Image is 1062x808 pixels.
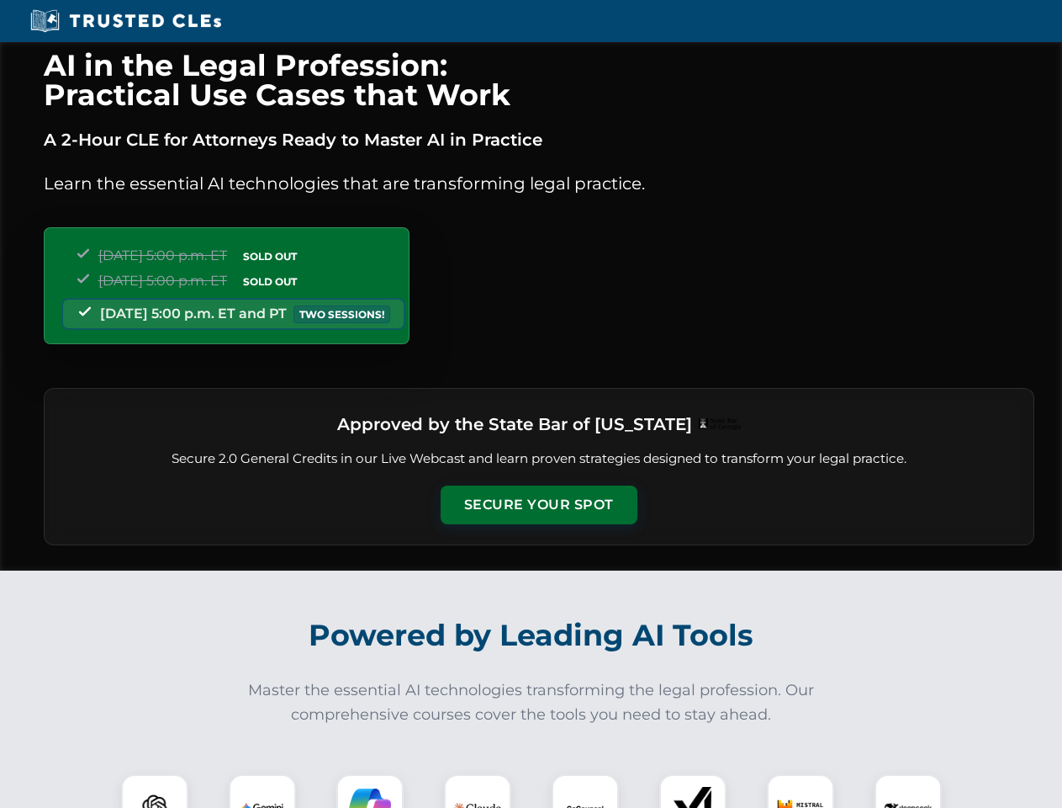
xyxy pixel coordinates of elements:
[237,273,303,290] span: SOLD OUT
[66,606,997,665] h2: Powered by Leading AI Tools
[237,678,826,727] p: Master the essential AI technologies transforming the legal profession. Our comprehensive courses...
[44,50,1034,109] h1: AI in the Legal Profession: Practical Use Cases that Work
[699,418,741,430] img: Logo
[25,8,226,34] img: Trusted CLEs
[44,170,1034,197] p: Learn the essential AI technologies that are transforming legal practice.
[441,486,637,524] button: Secure Your Spot
[237,247,303,265] span: SOLD OUT
[98,273,227,289] span: [DATE] 5:00 p.m. ET
[337,409,692,439] h3: Approved by the State Bar of [US_STATE]
[98,247,227,263] span: [DATE] 5:00 p.m. ET
[65,449,1013,469] p: Secure 2.0 General Credits in our Live Webcast and learn proven strategies designed to transform ...
[44,126,1034,153] p: A 2-Hour CLE for Attorneys Ready to Master AI in Practice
